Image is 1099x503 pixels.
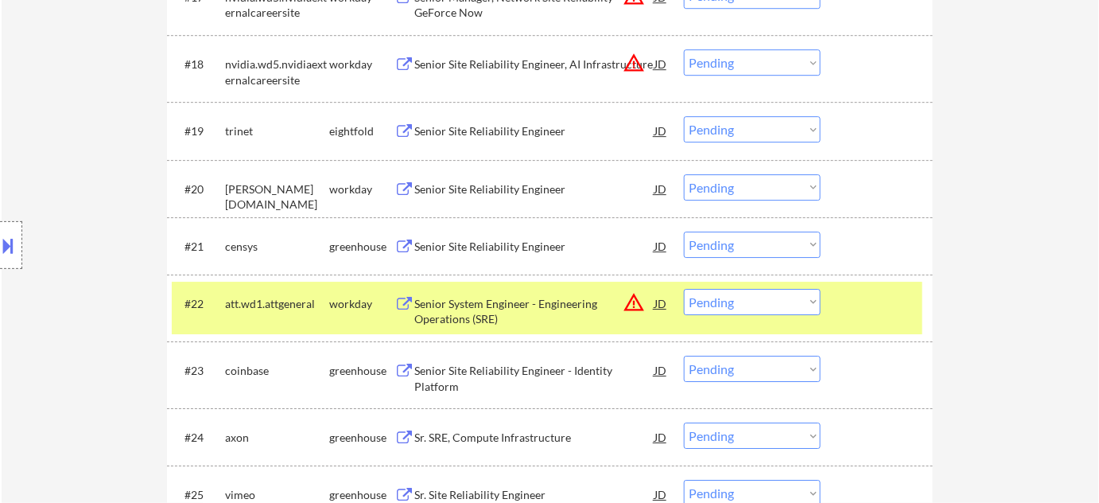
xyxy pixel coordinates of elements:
[414,487,654,503] div: Sr. Site Reliability Engineer
[623,52,645,74] button: warning_amber
[414,181,654,197] div: Senior Site Reliability Engineer
[329,363,394,379] div: greenhouse
[623,291,645,314] button: warning_amber
[184,430,212,446] div: #24
[225,487,329,503] div: vimeo
[653,174,669,203] div: JD
[414,57,654,72] div: Senior Site Reliability Engineer, AI Infrastructure
[329,123,394,139] div: eightfold
[184,57,212,72] div: #18
[653,49,669,78] div: JD
[653,232,669,260] div: JD
[414,363,654,394] div: Senior Site Reliability Engineer - Identity Platform
[414,430,654,446] div: Sr. SRE, Compute Infrastructure
[329,430,394,446] div: greenhouse
[184,487,212,503] div: #25
[653,289,669,318] div: JD
[414,239,654,255] div: Senior Site Reliability Engineer
[653,356,669,384] div: JD
[225,57,329,88] div: nvidia.wd5.nvidiaexternalcareersite
[414,123,654,139] div: Senior Site Reliability Engineer
[414,296,654,327] div: Senior System Engineer - Engineering Operations (SRE)
[329,239,394,255] div: greenhouse
[653,116,669,145] div: JD
[225,430,329,446] div: axon
[329,487,394,503] div: greenhouse
[329,181,394,197] div: workday
[329,57,394,72] div: workday
[329,296,394,312] div: workday
[653,423,669,451] div: JD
